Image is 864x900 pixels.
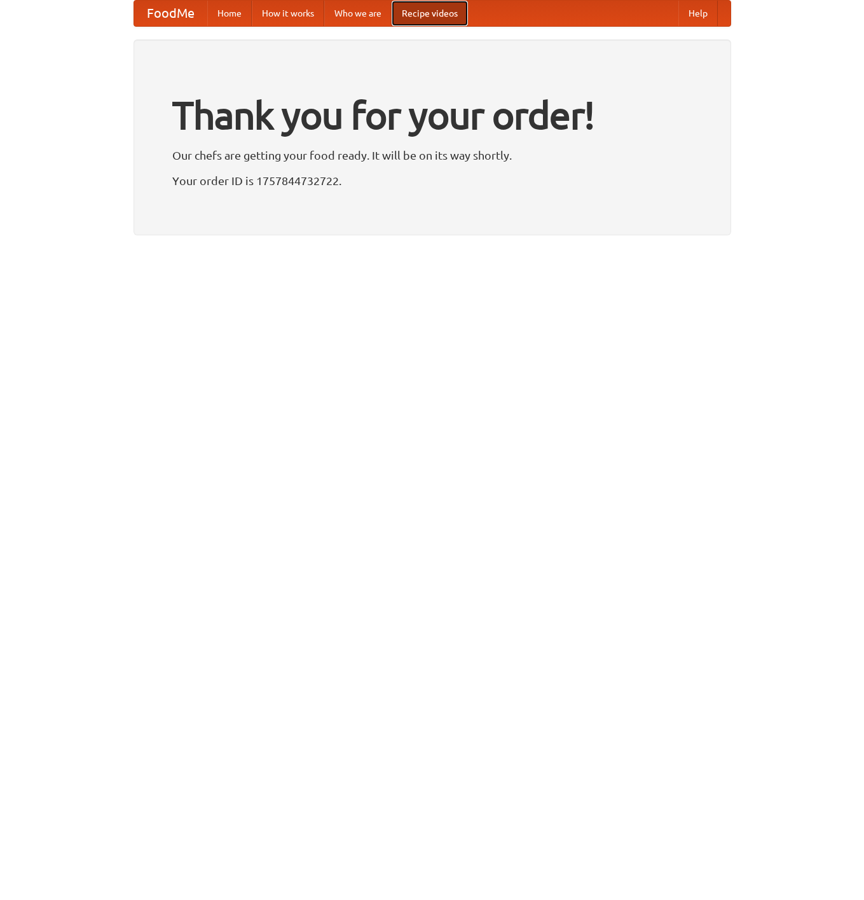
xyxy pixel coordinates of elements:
[134,1,207,26] a: FoodMe
[172,171,692,190] p: Your order ID is 1757844732722.
[207,1,252,26] a: Home
[252,1,324,26] a: How it works
[324,1,392,26] a: Who we are
[172,85,692,146] h1: Thank you for your order!
[172,146,692,165] p: Our chefs are getting your food ready. It will be on its way shortly.
[678,1,718,26] a: Help
[392,1,468,26] a: Recipe videos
